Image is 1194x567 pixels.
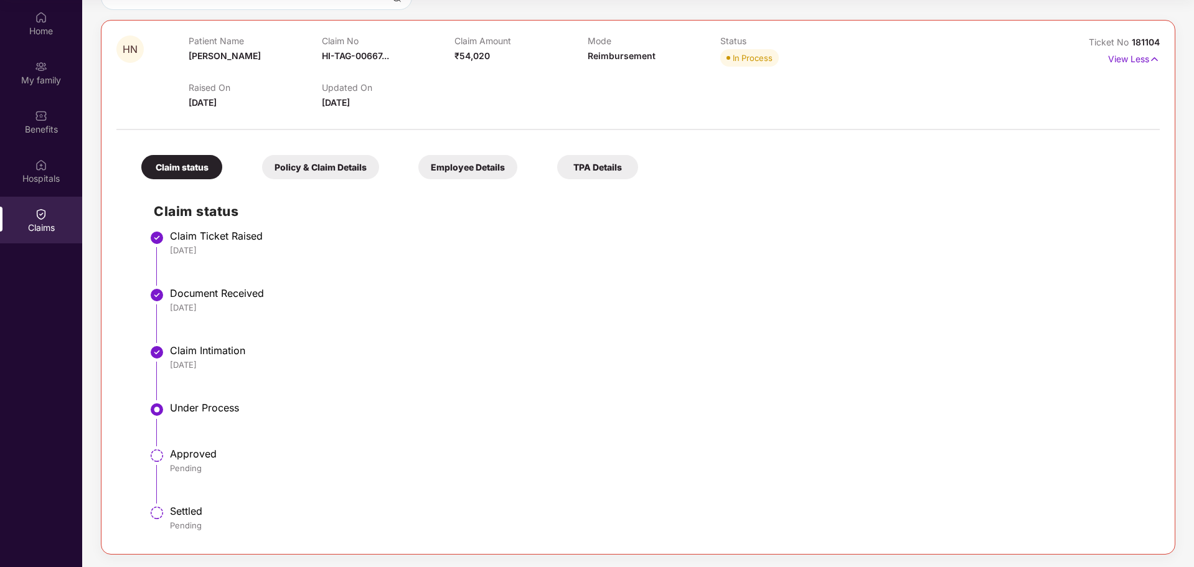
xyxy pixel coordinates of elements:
div: [DATE] [170,302,1147,313]
img: svg+xml;base64,PHN2ZyB4bWxucz0iaHR0cDovL3d3dy53My5vcmcvMjAwMC9zdmciIHdpZHRoPSIxNyIgaGVpZ2h0PSIxNy... [1149,52,1160,66]
div: Settled [170,505,1147,517]
span: [DATE] [189,97,217,108]
span: HI-TAG-00667... [322,50,389,61]
div: Claim Ticket Raised [170,230,1147,242]
div: TPA Details [557,155,638,179]
p: Raised On [189,82,321,93]
img: svg+xml;base64,PHN2ZyBpZD0iSG9tZSIgeG1sbnM9Imh0dHA6Ly93d3cudzMub3JnLzIwMDAvc3ZnIiB3aWR0aD0iMjAiIG... [35,11,47,24]
span: [PERSON_NAME] [189,50,261,61]
span: HN [123,44,138,55]
div: [DATE] [170,359,1147,370]
img: svg+xml;base64,PHN2ZyBpZD0iU3RlcC1QZW5kaW5nLTMyeDMyIiB4bWxucz0iaHR0cDovL3d3dy53My5vcmcvMjAwMC9zdm... [149,448,164,463]
div: Pending [170,462,1147,474]
img: svg+xml;base64,PHN2ZyBpZD0iQ2xhaW0iIHhtbG5zPSJodHRwOi8vd3d3LnczLm9yZy8yMDAwL3N2ZyIgd2lkdGg9IjIwIi... [35,208,47,220]
span: Reimbursement [588,50,656,61]
img: svg+xml;base64,PHN2ZyBpZD0iU3RlcC1Eb25lLTMyeDMyIiB4bWxucz0iaHR0cDovL3d3dy53My5vcmcvMjAwMC9zdmciIH... [149,345,164,360]
p: Mode [588,35,720,46]
div: Under Process [170,401,1147,414]
p: Status [720,35,853,46]
div: Approved [170,448,1147,460]
span: ₹54,020 [454,50,490,61]
p: Updated On [322,82,454,93]
div: In Process [733,52,773,64]
h2: Claim status [154,201,1147,222]
img: svg+xml;base64,PHN2ZyBpZD0iU3RlcC1Eb25lLTMyeDMyIiB4bWxucz0iaHR0cDovL3d3dy53My5vcmcvMjAwMC9zdmciIH... [149,288,164,302]
img: svg+xml;base64,PHN2ZyBpZD0iQmVuZWZpdHMiIHhtbG5zPSJodHRwOi8vd3d3LnczLm9yZy8yMDAwL3N2ZyIgd2lkdGg9Ij... [35,110,47,122]
img: svg+xml;base64,PHN2ZyBpZD0iU3RlcC1BY3RpdmUtMzJ4MzIiIHhtbG5zPSJodHRwOi8vd3d3LnczLm9yZy8yMDAwL3N2Zy... [149,402,164,417]
p: Claim No [322,35,454,46]
p: View Less [1108,49,1160,66]
div: [DATE] [170,245,1147,256]
div: Employee Details [418,155,517,179]
p: Patient Name [189,35,321,46]
span: Ticket No [1089,37,1132,47]
div: Claim Intimation [170,344,1147,357]
div: Document Received [170,287,1147,299]
img: svg+xml;base64,PHN2ZyBpZD0iU3RlcC1QZW5kaW5nLTMyeDMyIiB4bWxucz0iaHR0cDovL3d3dy53My5vcmcvMjAwMC9zdm... [149,505,164,520]
div: Claim status [141,155,222,179]
p: Claim Amount [454,35,587,46]
img: svg+xml;base64,PHN2ZyBpZD0iSG9zcGl0YWxzIiB4bWxucz0iaHR0cDovL3d3dy53My5vcmcvMjAwMC9zdmciIHdpZHRoPS... [35,159,47,171]
span: [DATE] [322,97,350,108]
img: svg+xml;base64,PHN2ZyB3aWR0aD0iMjAiIGhlaWdodD0iMjAiIHZpZXdCb3g9IjAgMCAyMCAyMCIgZmlsbD0ibm9uZSIgeG... [35,60,47,73]
div: Pending [170,520,1147,531]
img: svg+xml;base64,PHN2ZyBpZD0iU3RlcC1Eb25lLTMyeDMyIiB4bWxucz0iaHR0cDovL3d3dy53My5vcmcvMjAwMC9zdmciIH... [149,230,164,245]
div: Policy & Claim Details [262,155,379,179]
span: 181104 [1132,37,1160,47]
